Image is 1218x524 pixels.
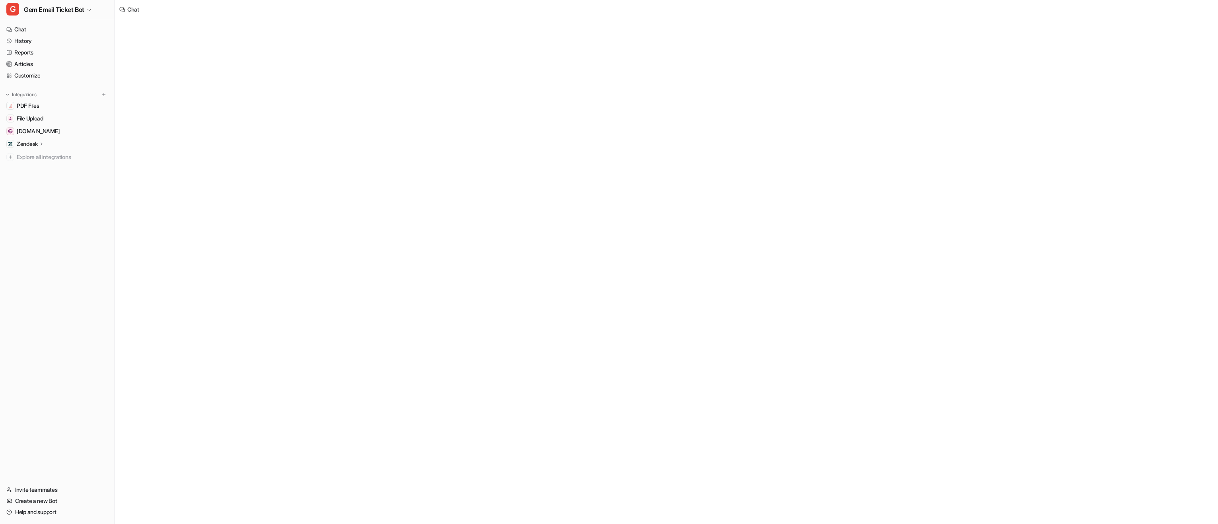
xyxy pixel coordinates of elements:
a: File UploadFile Upload [3,113,111,124]
a: Explore all integrations [3,151,111,163]
img: menu_add.svg [101,92,107,97]
a: PDF FilesPDF Files [3,100,111,111]
span: File Upload [17,115,43,122]
a: Help and support [3,507,111,518]
p: Zendesk [17,140,38,148]
a: status.gem.com[DOMAIN_NAME] [3,126,111,137]
img: PDF Files [8,103,13,108]
a: History [3,35,111,47]
img: File Upload [8,116,13,121]
a: Invite teammates [3,484,111,495]
span: Gem Email Ticket Bot [24,4,84,15]
a: Customize [3,70,111,81]
span: [DOMAIN_NAME] [17,127,60,135]
span: PDF Files [17,102,39,110]
a: Articles [3,58,111,70]
a: Reports [3,47,111,58]
img: status.gem.com [8,129,13,134]
span: Explore all integrations [17,151,108,163]
img: expand menu [5,92,10,97]
span: G [6,3,19,16]
img: explore all integrations [6,153,14,161]
img: Zendesk [8,142,13,146]
p: Integrations [12,91,37,98]
div: Chat [127,5,139,14]
button: Integrations [3,91,39,99]
a: Chat [3,24,111,35]
a: Create a new Bot [3,495,111,507]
